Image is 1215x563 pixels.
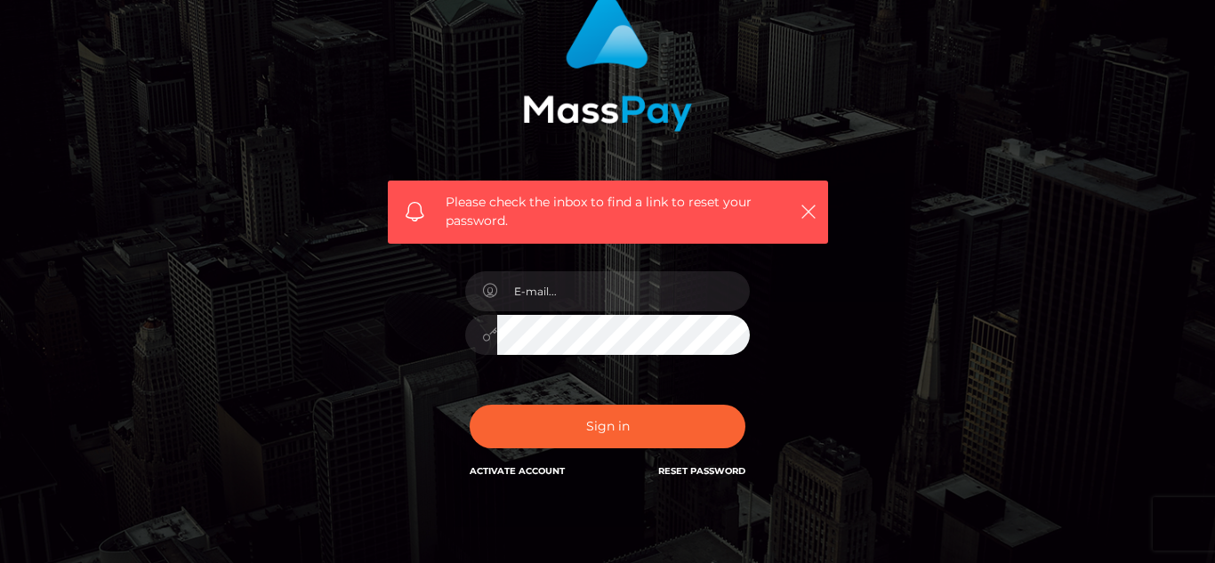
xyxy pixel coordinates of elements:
[470,465,565,477] a: Activate Account
[497,271,750,311] input: E-mail...
[470,405,745,448] button: Sign in
[658,465,745,477] a: Reset Password
[446,193,770,230] span: Please check the inbox to find a link to reset your password.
